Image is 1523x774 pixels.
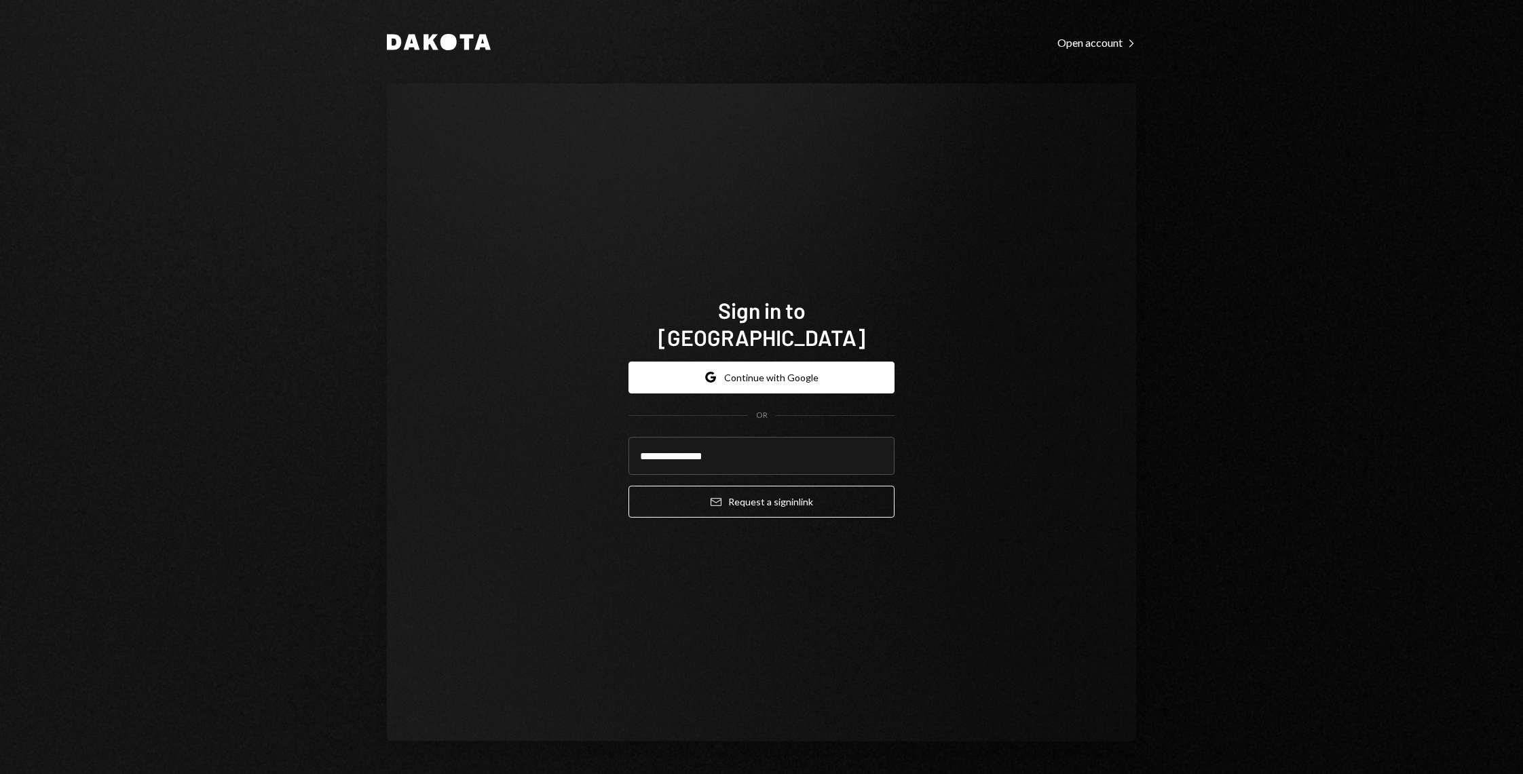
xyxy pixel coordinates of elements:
h1: Sign in to [GEOGRAPHIC_DATA] [628,296,895,351]
button: Continue with Google [628,362,895,393]
button: Request a signinlink [628,486,895,518]
div: OR [756,410,768,421]
a: Open account [1057,35,1136,50]
div: Open account [1057,36,1136,50]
